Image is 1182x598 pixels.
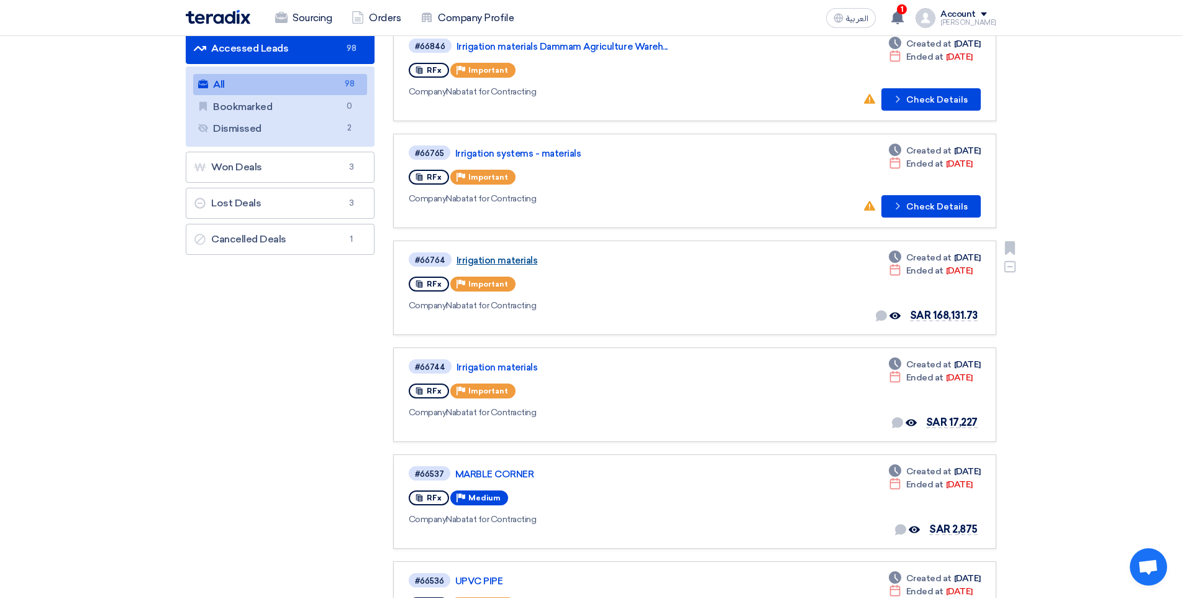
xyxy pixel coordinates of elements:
[415,577,444,585] div: #66536
[906,465,952,478] span: Created at
[455,148,766,159] a: Irrigation systems - materials
[342,100,357,113] span: 0
[906,585,943,598] span: Ended at
[906,37,952,50] span: Created at
[889,251,981,264] div: [DATE]
[186,152,375,183] a: Won Deals3
[344,42,359,55] span: 98
[409,193,447,204] span: Company
[415,149,444,157] div: #66765
[415,256,445,264] div: #66764
[342,122,357,135] span: 2
[411,4,524,32] a: Company Profile
[415,470,444,478] div: #66537
[910,310,978,321] span: SAR 168,131.73
[889,371,973,384] div: [DATE]
[929,523,978,535] span: SAR 2,875
[889,144,981,157] div: [DATE]
[457,41,767,52] a: Irrigation materials Dammam Agriculture Wareh...
[940,9,976,20] div: Account
[415,42,445,50] div: #66846
[409,85,770,98] div: Nabatat for Contracting
[906,157,943,170] span: Ended at
[926,416,978,428] span: SAR 17,227
[881,195,981,218] button: Check Details
[193,96,367,117] a: Bookmarked
[409,192,768,205] div: Nabatat for Contracting
[186,188,375,219] a: Lost Deals3
[906,251,952,264] span: Created at
[457,255,767,266] a: Irrigation materials
[409,514,447,525] span: Company
[427,173,442,182] span: RFx
[427,66,442,75] span: RFx
[455,576,766,587] a: UPVC PIPE
[468,66,508,75] span: Important
[826,8,876,28] button: العربية
[193,118,367,139] a: Dismissed
[906,478,943,491] span: Ended at
[906,264,943,277] span: Ended at
[186,10,250,24] img: Teradix logo
[468,387,508,395] span: Important
[457,362,767,373] a: Irrigation materials
[468,280,508,288] span: Important
[889,478,973,491] div: [DATE]
[916,8,935,28] img: profile_test.png
[409,407,447,418] span: Company
[409,300,447,311] span: Company
[881,88,981,111] button: Check Details
[409,406,770,419] div: Nabatat for Contracting
[455,469,766,480] a: MARBLE CORNER
[1130,548,1167,586] div: Open chat
[940,19,996,26] div: [PERSON_NAME]
[186,224,375,255] a: Cancelled Deals1
[265,4,342,32] a: Sourcing
[415,363,445,371] div: #66744
[906,144,952,157] span: Created at
[906,572,952,585] span: Created at
[889,572,981,585] div: [DATE]
[889,465,981,478] div: [DATE]
[889,50,973,63] div: [DATE]
[846,14,868,23] span: العربية
[889,585,973,598] div: [DATE]
[889,37,981,50] div: [DATE]
[344,197,359,209] span: 3
[906,358,952,371] span: Created at
[344,233,359,246] span: 1
[906,50,943,63] span: Ended at
[468,173,508,182] span: Important
[409,86,447,97] span: Company
[409,513,768,526] div: Nabatat for Contracting
[342,4,411,32] a: Orders
[427,494,442,502] span: RFx
[889,358,981,371] div: [DATE]
[427,387,442,395] span: RFx
[186,33,375,64] a: Accessed Leads98
[344,161,359,173] span: 3
[427,280,442,288] span: RFx
[193,74,367,95] a: All
[906,371,943,384] span: Ended at
[889,264,973,277] div: [DATE]
[409,299,770,312] div: Nabatat for Contracting
[889,157,973,170] div: [DATE]
[342,78,357,91] span: 98
[897,4,907,14] span: 1
[468,494,501,502] span: Medium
